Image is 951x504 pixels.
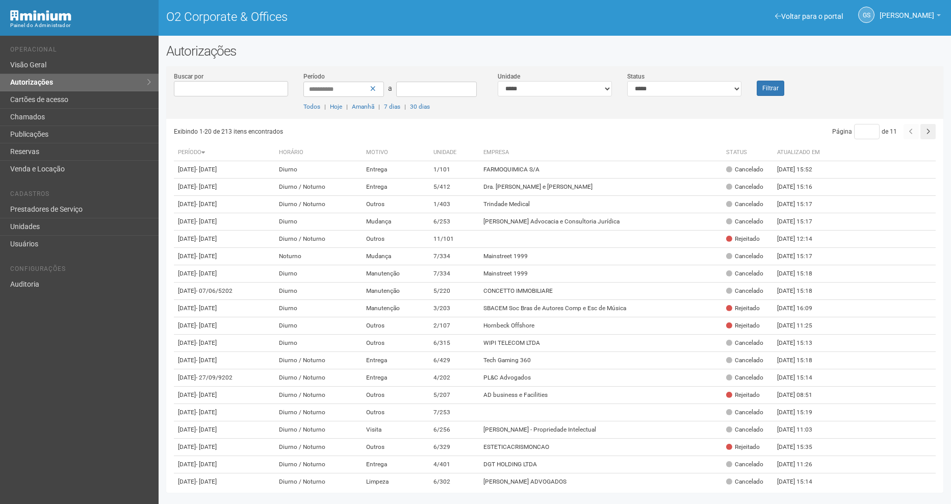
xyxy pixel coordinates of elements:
[196,235,217,242] span: - [DATE]
[10,10,71,21] img: Minium
[275,439,363,456] td: Diurno / Noturno
[275,352,363,369] td: Diurno / Noturno
[384,103,400,110] a: 7 dias
[362,161,429,179] td: Entrega
[429,283,479,300] td: 5/220
[196,253,217,260] span: - [DATE]
[429,144,479,161] th: Unidade
[275,300,363,317] td: Diurno
[174,421,275,439] td: [DATE]
[775,12,843,20] a: Voltar para o portal
[174,72,203,81] label: Buscar por
[498,72,520,81] label: Unidade
[196,305,217,312] span: - [DATE]
[429,421,479,439] td: 6/256
[330,103,342,110] a: Hoje
[275,387,363,404] td: Diurno / Noturno
[275,369,363,387] td: Diurno / Noturno
[722,144,773,161] th: Status
[726,235,760,243] div: Rejeitado
[346,103,348,110] span: |
[174,439,275,456] td: [DATE]
[479,369,722,387] td: PL&C Advogados
[479,439,722,456] td: ESTETICACRISMONCAO
[726,408,763,417] div: Cancelado
[275,231,363,248] td: Diurno / Noturno
[773,456,829,473] td: [DATE] 11:26
[479,352,722,369] td: Tech Gaming 360
[388,84,392,92] span: a
[726,356,763,365] div: Cancelado
[362,421,429,439] td: Visita
[275,404,363,421] td: Diurno / Noturno
[275,456,363,473] td: Diurno / Noturno
[726,425,763,434] div: Cancelado
[174,213,275,231] td: [DATE]
[174,456,275,473] td: [DATE]
[174,300,275,317] td: [DATE]
[429,404,479,421] td: 7/253
[429,248,479,265] td: 7/334
[10,21,151,30] div: Painel do Administrador
[174,387,275,404] td: [DATE]
[773,404,829,421] td: [DATE] 15:19
[726,165,763,174] div: Cancelado
[429,265,479,283] td: 7/334
[362,231,429,248] td: Outros
[362,300,429,317] td: Manutenção
[174,161,275,179] td: [DATE]
[362,439,429,456] td: Outros
[174,265,275,283] td: [DATE]
[174,248,275,265] td: [DATE]
[479,473,722,491] td: [PERSON_NAME] ADVOGADOS
[773,421,829,439] td: [DATE] 11:03
[726,391,760,399] div: Rejeitado
[362,317,429,335] td: Outros
[174,283,275,300] td: [DATE]
[174,369,275,387] td: [DATE]
[362,248,429,265] td: Mudança
[479,300,722,317] td: SBACEM Soc Bras de Autores Comp e Esc de Música
[196,443,217,450] span: - [DATE]
[832,128,897,135] span: Página de 11
[324,103,326,110] span: |
[726,269,763,278] div: Cancelado
[362,179,429,196] td: Entrega
[174,231,275,248] td: [DATE]
[196,391,217,398] span: - [DATE]
[726,200,763,209] div: Cancelado
[429,335,479,352] td: 6/315
[773,161,829,179] td: [DATE] 15:52
[362,404,429,421] td: Outros
[362,265,429,283] td: Manutenção
[362,196,429,213] td: Outros
[275,473,363,491] td: Diurno / Noturno
[174,179,275,196] td: [DATE]
[303,72,325,81] label: Período
[773,369,829,387] td: [DATE] 15:14
[275,265,363,283] td: Diurno
[362,473,429,491] td: Limpeza
[726,217,763,226] div: Cancelado
[726,477,763,486] div: Cancelado
[726,183,763,191] div: Cancelado
[773,335,829,352] td: [DATE] 15:13
[773,179,829,196] td: [DATE] 15:16
[880,13,941,21] a: [PERSON_NAME]
[479,161,722,179] td: FARMOQUIMICA S/A
[429,300,479,317] td: 3/203
[773,248,829,265] td: [DATE] 15:17
[773,144,829,161] th: Atualizado em
[479,213,722,231] td: [PERSON_NAME] Advocacia e Consultoria Jurídica
[773,265,829,283] td: [DATE] 15:18
[303,103,320,110] a: Todos
[378,103,380,110] span: |
[479,335,722,352] td: WIPI TELECOM LTDA
[479,196,722,213] td: Trindade Medical
[880,2,934,19] span: Gabriela Souza
[166,10,547,23] h1: O2 Corporate & Offices
[773,283,829,300] td: [DATE] 15:18
[773,213,829,231] td: [DATE] 15:17
[773,231,829,248] td: [DATE] 12:14
[429,369,479,387] td: 4/202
